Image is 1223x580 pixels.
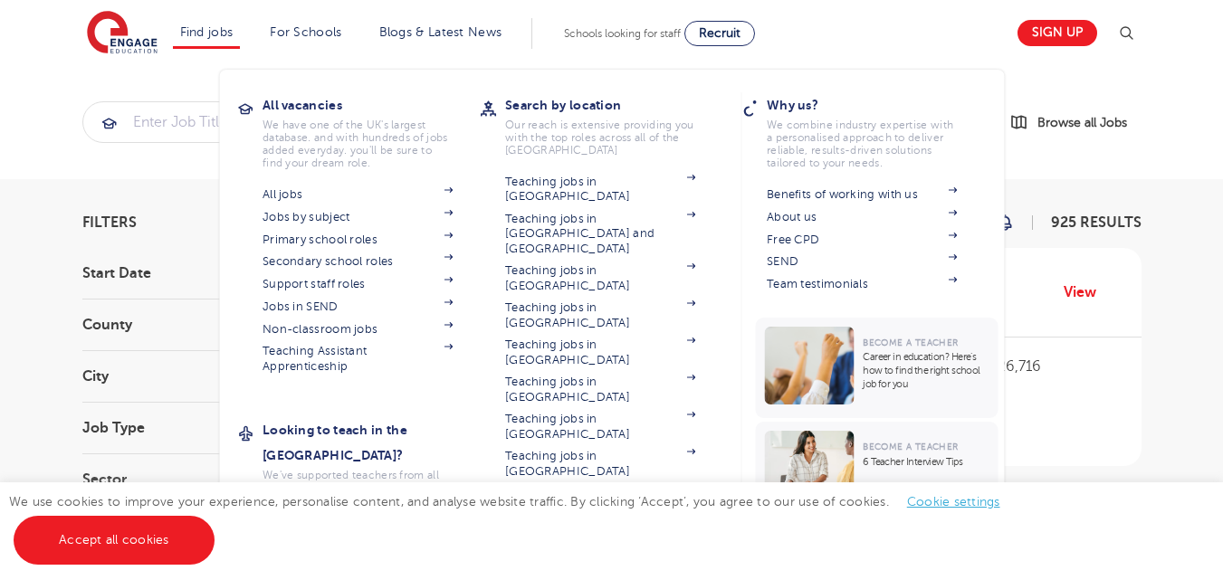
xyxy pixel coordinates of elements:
a: Why us?We combine industry expertise with a personalised approach to deliver reliable, results-dr... [767,92,984,169]
span: Filters [82,215,137,230]
a: Teaching jobs in [GEOGRAPHIC_DATA] [505,263,695,293]
a: Non-classroom jobs [263,322,453,337]
a: Sign up [1018,20,1097,46]
a: Primary school roles [263,233,453,247]
a: Teaching jobs in [GEOGRAPHIC_DATA] [505,449,695,479]
a: Jobs by subject [263,210,453,224]
h3: Start Date [82,266,282,280]
a: All jobs [263,187,453,202]
h3: Sector [82,472,282,487]
a: Teaching jobs in [GEOGRAPHIC_DATA] [505,375,695,404]
a: Teaching jobs in [GEOGRAPHIC_DATA] [505,338,695,367]
h3: Job Type [82,421,282,435]
a: Support staff roles [263,277,453,291]
p: Our reach is extensive providing you with the top roles across all of the [GEOGRAPHIC_DATA] [505,119,695,157]
p: We combine industry expertise with a personalised approach to deliver reliable, results-driven so... [767,119,957,169]
p: Secondary [927,391,1123,413]
a: Benefits of working with us [767,187,957,202]
p: We have one of the UK's largest database. and with hundreds of jobs added everyday. you'll be sur... [263,119,453,169]
p: Career in education? Here’s how to find the right school job for you [863,350,989,391]
a: Team testimonials [767,277,957,291]
a: Recruit [684,21,755,46]
p: £21,731 - £26,716 [927,356,1123,377]
a: Teaching jobs in [GEOGRAPHIC_DATA] [505,175,695,204]
a: View [1064,280,1110,304]
span: Become a Teacher [863,442,958,452]
h3: County [82,318,282,332]
h3: Search by location [505,92,722,118]
span: Become a Teacher [863,338,958,347]
a: Blogs & Latest News [379,25,502,39]
p: 6 Teacher Interview Tips [863,455,989,469]
a: About us [767,210,957,224]
span: We use cookies to improve your experience, personalise content, and analyse website traffic. By c... [9,495,1018,547]
a: Browse all Jobs [1010,112,1142,133]
a: Teaching jobs in [GEOGRAPHIC_DATA] [505,412,695,442]
a: Teaching jobs in [GEOGRAPHIC_DATA] and [GEOGRAPHIC_DATA] [505,212,695,256]
a: Search by locationOur reach is extensive providing you with the top roles across all of the [GEOG... [505,92,722,157]
a: Become a Teacher6 Teacher Interview Tips [755,422,1002,518]
h3: All vacancies [263,92,480,118]
a: Find jobs [180,25,234,39]
div: Submit [82,101,941,143]
span: Schools looking for staff [564,27,681,40]
span: Browse all Jobs [1037,112,1127,133]
img: Engage Education [87,11,158,56]
a: For Schools [270,25,341,39]
a: Cookie settings [907,495,1000,509]
a: Secondary school roles [263,254,453,269]
a: Free CPD [767,233,957,247]
h3: Why us? [767,92,984,118]
span: Recruit [699,26,740,40]
a: Jobs in SEND [263,300,453,314]
a: SEND [767,254,957,269]
p: SEND [927,426,1123,448]
a: Accept all cookies [14,516,215,565]
h3: Looking to teach in the [GEOGRAPHIC_DATA]? [263,417,480,468]
a: Teaching Assistant Apprenticeship [263,344,453,374]
a: Looking to teach in the [GEOGRAPHIC_DATA]?We've supported teachers from all over the world to rel... [263,417,480,545]
p: We've supported teachers from all over the world to relocate to [GEOGRAPHIC_DATA] to teach - no m... [263,469,453,545]
a: Become a TeacherCareer in education? Here’s how to find the right school job for you [755,318,1002,418]
span: 925 RESULTS [1051,214,1142,231]
h3: City [82,369,282,384]
a: Teaching jobs in [GEOGRAPHIC_DATA] [505,300,695,330]
a: All vacanciesWe have one of the UK's largest database. and with hundreds of jobs added everyday. ... [263,92,480,169]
